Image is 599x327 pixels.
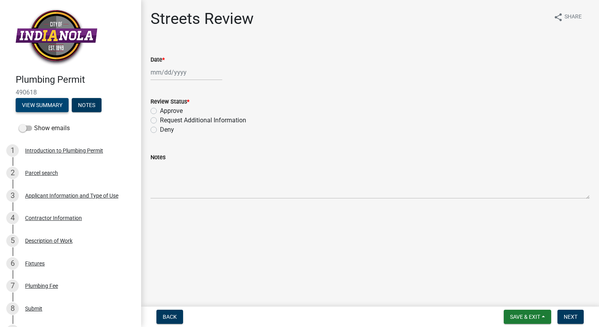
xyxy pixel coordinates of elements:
[151,99,189,105] label: Review Status
[6,212,19,224] div: 4
[25,238,73,243] div: Description of Work
[16,98,69,112] button: View Summary
[554,13,563,22] i: share
[25,283,58,289] div: Plumbing Fee
[151,155,165,160] label: Notes
[160,106,183,116] label: Approve
[6,144,19,157] div: 1
[557,310,584,324] button: Next
[25,148,103,153] div: Introduction to Plumbing Permit
[19,124,70,133] label: Show emails
[25,261,45,266] div: Fixtures
[565,13,582,22] span: Share
[163,314,177,320] span: Back
[151,57,165,63] label: Date
[156,310,183,324] button: Back
[547,9,588,25] button: shareShare
[25,193,118,198] div: Applicant Information and Type of Use
[6,189,19,202] div: 3
[72,98,102,112] button: Notes
[16,102,69,109] wm-modal-confirm: Summary
[72,102,102,109] wm-modal-confirm: Notes
[6,280,19,292] div: 7
[16,89,125,96] span: 490618
[16,8,97,66] img: City of Indianola, Iowa
[6,302,19,315] div: 8
[25,215,82,221] div: Contractor Information
[6,257,19,270] div: 6
[564,314,577,320] span: Next
[510,314,540,320] span: Save & Exit
[160,116,246,125] label: Request Additional Information
[160,125,174,134] label: Deny
[25,170,58,176] div: Parcel search
[504,310,551,324] button: Save & Exit
[151,64,222,80] input: mm/dd/yyyy
[6,234,19,247] div: 5
[25,306,42,311] div: Submit
[151,9,254,28] h1: Streets Review
[16,74,135,85] h4: Plumbing Permit
[6,167,19,179] div: 2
